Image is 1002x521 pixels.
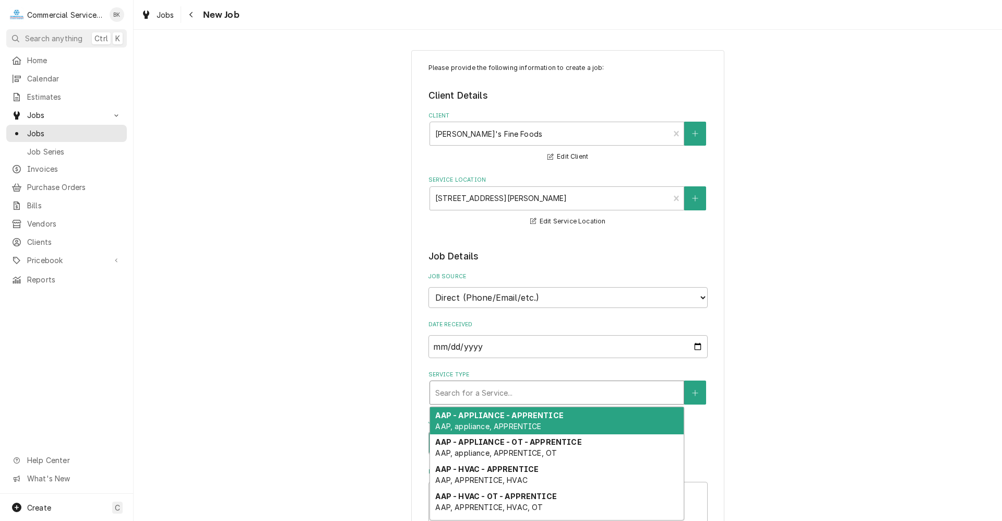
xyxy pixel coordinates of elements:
[435,492,556,501] strong: AAP - HVAC - OT - APPRENTICE
[428,371,708,405] div: Service Type
[6,52,127,69] a: Home
[6,106,127,124] a: Go to Jobs
[428,273,708,307] div: Job Source
[27,503,51,512] span: Create
[27,9,104,20] div: Commercial Service Co.
[428,418,708,426] label: Job Type
[27,236,122,247] span: Clients
[110,7,124,22] div: Brian Key's Avatar
[692,130,698,137] svg: Create New Client
[137,6,178,23] a: Jobs
[27,255,106,266] span: Pricebook
[428,335,708,358] input: yyyy-mm-dd
[94,33,108,44] span: Ctrl
[684,122,706,146] button: Create New Client
[200,8,240,22] span: New Job
[692,195,698,202] svg: Create New Location
[435,476,527,484] span: AAP, APPRENTICE, HVAC
[27,91,122,102] span: Estimates
[428,112,708,120] label: Client
[428,418,708,455] div: Job Type
[6,125,127,142] a: Jobs
[27,274,122,285] span: Reports
[6,233,127,251] a: Clients
[428,321,708,329] label: Date Received
[428,63,708,73] p: Please provide the following information to create a job:
[6,88,127,105] a: Estimates
[27,455,121,466] span: Help Center
[435,422,541,431] span: AAP, appliance, APPRENTICE
[27,110,106,121] span: Jobs
[428,468,708,476] label: Reason For Call
[428,250,708,263] legend: Job Details
[6,143,127,160] a: Job Series
[27,55,122,66] span: Home
[692,389,698,397] svg: Create New Service
[428,112,708,163] div: Client
[27,73,122,84] span: Calendar
[110,7,124,22] div: BK
[435,465,539,473] strong: AAP - HVAC - APPRENTICE
[27,163,122,174] span: Invoices
[6,29,127,48] button: Search anythingCtrlK
[428,89,708,102] legend: Client Details
[684,381,706,405] button: Create New Service
[684,186,706,210] button: Create New Location
[27,128,122,139] span: Jobs
[27,473,121,484] span: What's New
[27,182,122,193] span: Purchase Orders
[9,7,24,22] div: C
[529,215,607,228] button: Edit Service Location
[6,197,127,214] a: Bills
[546,150,590,163] button: Edit Client
[9,7,24,22] div: Commercial Service Co.'s Avatar
[6,179,127,196] a: Purchase Orders
[435,448,557,457] span: AAP, appliance, APPRENTICE, OT
[428,273,708,281] label: Job Source
[428,371,708,379] label: Service Type
[6,215,127,232] a: Vendors
[428,176,708,228] div: Service Location
[27,146,122,157] span: Job Series
[428,321,708,358] div: Date Received
[6,160,127,177] a: Invoices
[25,33,82,44] span: Search anything
[435,437,581,446] strong: AAP - APPLIANCE - OT - APPRENTICE
[6,252,127,269] a: Go to Pricebook
[6,470,127,487] a: Go to What's New
[6,452,127,469] a: Go to Help Center
[428,176,708,184] label: Service Location
[183,6,200,23] button: Navigate back
[27,200,122,211] span: Bills
[27,218,122,229] span: Vendors
[157,9,174,20] span: Jobs
[435,411,563,420] strong: AAP - APPLIANCE - APPRENTICE
[435,503,543,512] span: AAP, APPRENTICE, HVAC, OT
[115,33,120,44] span: K
[6,271,127,288] a: Reports
[115,502,120,513] span: C
[6,70,127,87] a: Calendar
